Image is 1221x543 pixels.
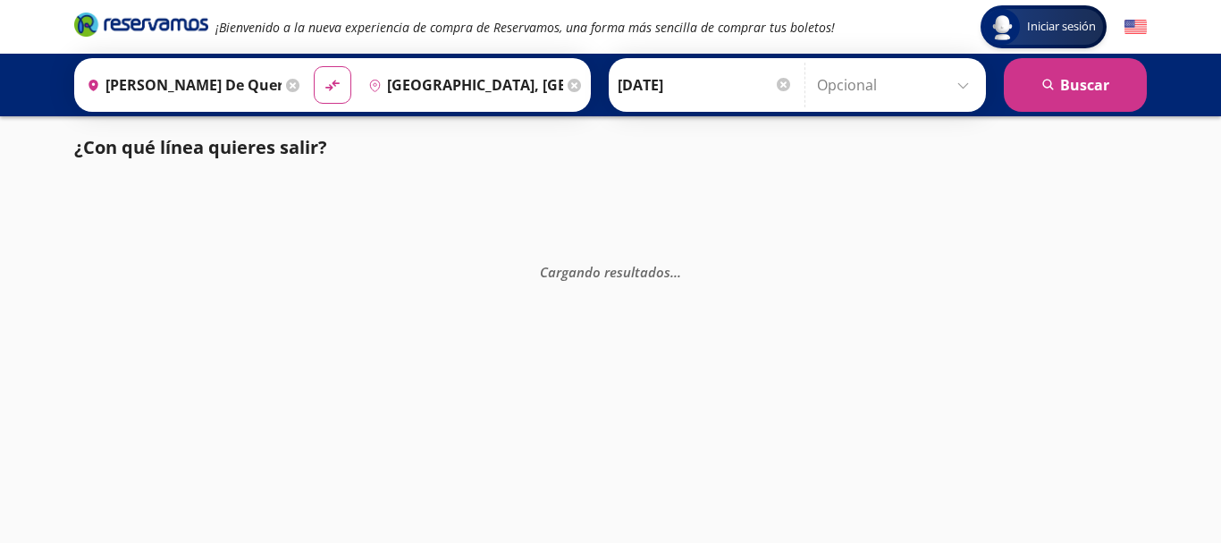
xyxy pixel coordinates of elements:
input: Elegir Fecha [618,63,793,107]
button: Buscar [1004,58,1147,112]
input: Buscar Origen [80,63,282,107]
p: ¿Con qué línea quieres salir? [74,134,327,161]
a: Brand Logo [74,11,208,43]
input: Opcional [817,63,977,107]
input: Buscar Destino [361,63,563,107]
span: Iniciar sesión [1020,18,1103,36]
span: . [674,262,678,280]
span: . [678,262,681,280]
button: English [1124,16,1147,38]
span: . [670,262,674,280]
em: Cargando resultados [540,262,681,280]
i: Brand Logo [74,11,208,38]
em: ¡Bienvenido a la nueva experiencia de compra de Reservamos, una forma más sencilla de comprar tus... [215,19,835,36]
